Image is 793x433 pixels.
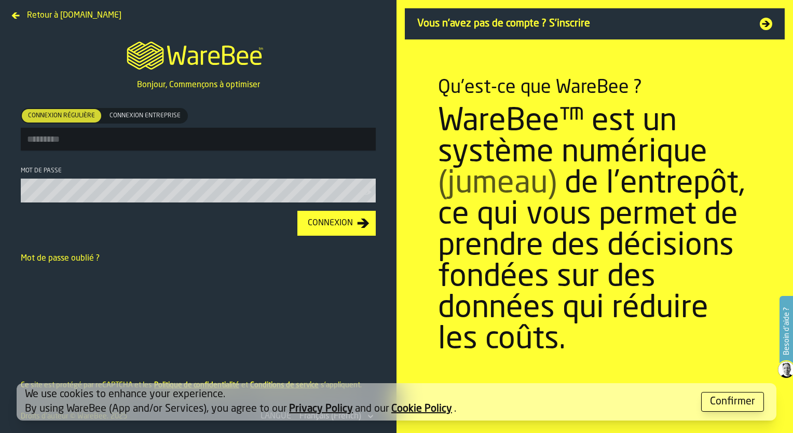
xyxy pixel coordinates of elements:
[21,128,376,151] input: button-toolbar-[object Object]
[117,29,279,79] a: logo-header
[24,111,99,120] span: Connexion régulière
[710,395,755,409] div: Confirmer
[438,106,751,356] div: WareBee™ est un système numérique de l'entrepôt, ce qui vous permet de prendre des décisions fond...
[25,387,693,416] div: We use cookies to enhance your experience. By using WareBee (App and/or Services), you agree to o...
[17,383,776,421] div: alert-[object Object]
[417,17,747,31] span: Vous n'avez pas de compte ? S'inscrire
[391,404,452,414] a: Cookie Policy
[21,254,100,263] a: Mot de passe oublié ?
[137,79,260,91] p: Bonjour, Commençons à optimiser
[21,167,376,174] div: Mot de passe
[105,111,185,120] span: Connexion entreprise
[304,217,357,229] div: Connexion
[289,404,353,414] a: Privacy Policy
[297,211,376,236] button: button-Connexion
[102,108,188,124] label: button-switch-multi-Connexion entreprise
[361,187,374,197] button: button-toolbar-Mot de passe
[8,8,126,17] a: Retour à [DOMAIN_NAME]
[21,108,376,151] label: button-toolbar-[object Object]
[701,392,764,412] button: button-
[22,109,101,123] div: thumb
[21,167,376,202] label: button-toolbar-Mot de passe
[438,169,557,200] span: (jumeau)
[21,179,376,202] input: button-toolbar-Mot de passe
[21,108,102,124] label: button-switch-multi-Connexion régulière
[27,9,121,22] span: Retour à [DOMAIN_NAME]
[438,77,642,98] div: Qu'est-ce que WareBee ?
[781,297,792,366] label: Besoin d'aide ?
[405,8,785,39] a: Vous n'avez pas de compte ? S'inscrire
[103,109,187,123] div: thumb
